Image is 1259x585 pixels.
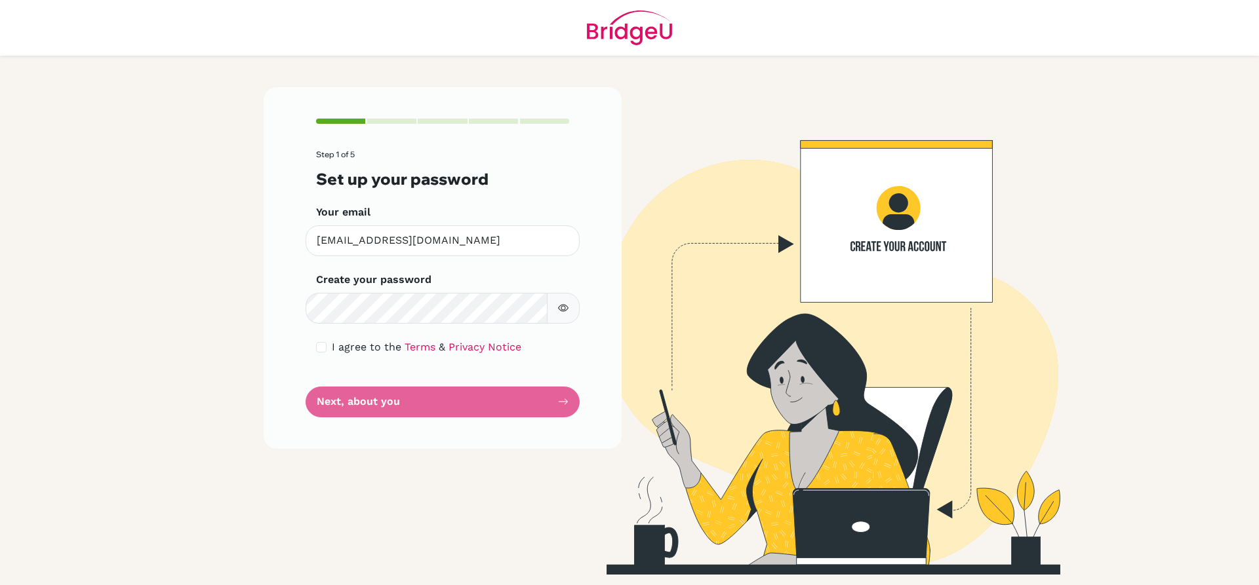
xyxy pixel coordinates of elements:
[405,341,435,353] a: Terms
[439,341,445,353] span: &
[316,272,431,288] label: Create your password
[316,149,355,159] span: Step 1 of 5
[316,204,370,220] label: Your email
[443,87,1190,575] img: Create your account
[332,341,401,353] span: I agree to the
[316,170,569,189] h3: Set up your password
[449,341,521,353] a: Privacy Notice
[306,225,580,256] input: Insert your email*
